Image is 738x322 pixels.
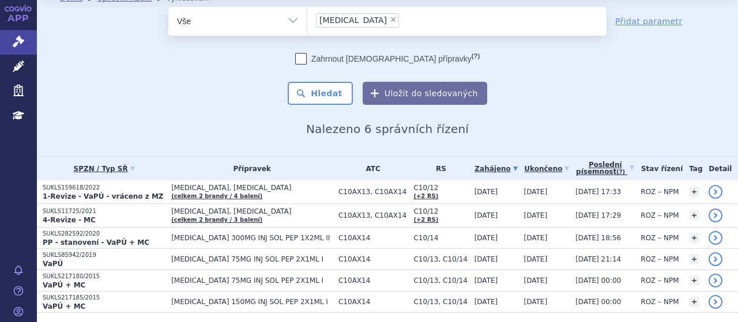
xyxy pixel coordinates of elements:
[288,82,353,105] button: Hledat
[709,252,722,266] a: detail
[575,157,635,180] a: Poslednípísemnost(?)
[689,254,699,264] a: +
[43,238,149,247] strong: PP - stanovení - VaPÚ + MC
[413,217,438,223] a: (+2 RS)
[43,216,96,224] strong: 4-Revize - MC
[171,276,333,285] span: [MEDICAL_DATA] 75MG INJ SOL PEP 2X1ML I
[338,234,408,242] span: C10AX14
[683,157,703,180] th: Tag
[43,192,164,200] strong: 1-Revize - VaPÚ - vráceno z MZ
[709,231,722,245] a: detail
[171,234,333,242] span: [MEDICAL_DATA] 300MG INJ SOL PEP 1X2ML II
[641,255,679,263] span: ROZ – NPM
[338,298,408,306] span: C10AX14
[475,211,498,219] span: [DATE]
[171,193,262,199] a: (celkem 2 brandy / 4 balení)
[575,234,621,242] span: [DATE] 18:56
[475,188,498,196] span: [DATE]
[689,275,699,286] a: +
[43,161,165,177] a: SPZN / Typ SŘ
[475,298,498,306] span: [DATE]
[615,16,683,27] a: Přidat parametr
[641,276,679,285] span: ROZ – NPM
[338,255,408,263] span: C10AX14
[524,276,548,285] span: [DATE]
[165,157,333,180] th: Přípravek
[575,255,621,263] span: [DATE] 21:14
[689,297,699,307] a: +
[43,302,85,310] strong: VaPÚ + MC
[402,13,409,27] input: [MEDICAL_DATA]
[171,217,262,223] a: (celkem 2 brandy / 3 balení)
[338,211,408,219] span: C10AX13, C10AX14
[709,185,722,199] a: detail
[338,188,408,196] span: C10AX13, C10AX14
[689,210,699,221] a: +
[171,255,333,263] span: [MEDICAL_DATA] 75MG INJ SOL PEP 2X1ML I
[43,251,165,259] p: SUKLS85942/2019
[171,207,333,215] span: [MEDICAL_DATA], [MEDICAL_DATA]
[295,53,480,65] label: Zahrnout [DEMOGRAPHIC_DATA] přípravky
[524,298,548,306] span: [DATE]
[709,209,722,222] a: detail
[43,207,165,215] p: SUKLS11725/2021
[333,157,408,180] th: ATC
[413,255,468,263] span: C10/13, C10/14
[475,255,498,263] span: [DATE]
[413,193,438,199] a: (+2 RS)
[413,276,468,285] span: C10/13, C10/14
[709,274,722,287] a: detail
[43,260,63,268] strong: VaPÚ
[641,234,679,242] span: ROZ – NPM
[413,234,468,242] span: C10/14
[319,16,387,24] span: [MEDICAL_DATA]
[575,188,621,196] span: [DATE] 17:33
[43,272,165,281] p: SUKLS217180/2015
[43,184,165,192] p: SUKLS159618/2022
[689,187,699,197] a: +
[524,211,548,219] span: [DATE]
[413,207,468,215] span: C10/12
[306,122,469,136] span: Nalezeno 6 správních řízení
[641,298,679,306] span: ROZ – NPM
[363,82,487,105] button: Uložit do sledovaných
[475,276,498,285] span: [DATE]
[635,157,683,180] th: Stav řízení
[43,230,165,238] p: SUKLS282592/2020
[703,157,738,180] th: Detail
[390,16,397,23] span: ×
[689,233,699,243] a: +
[475,161,518,177] a: Zahájeno
[575,298,621,306] span: [DATE] 00:00
[413,184,468,192] span: C10/12
[524,255,548,263] span: [DATE]
[338,276,408,285] span: C10AX14
[575,276,621,285] span: [DATE] 00:00
[709,295,722,309] a: detail
[616,169,625,176] abbr: (?)
[413,298,468,306] span: C10/13, C10/14
[524,188,548,196] span: [DATE]
[408,157,468,180] th: RS
[524,234,548,242] span: [DATE]
[472,52,480,60] abbr: (?)
[641,211,679,219] span: ROZ – NPM
[43,294,165,302] p: SUKLS217185/2015
[575,211,621,219] span: [DATE] 17:29
[475,234,498,242] span: [DATE]
[43,281,85,289] strong: VaPÚ + MC
[171,184,333,192] span: [MEDICAL_DATA], [MEDICAL_DATA]
[171,298,333,306] span: [MEDICAL_DATA] 150MG INJ SOL PEP 2X1ML I
[524,161,570,177] a: Ukončeno
[641,188,679,196] span: ROZ – NPM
